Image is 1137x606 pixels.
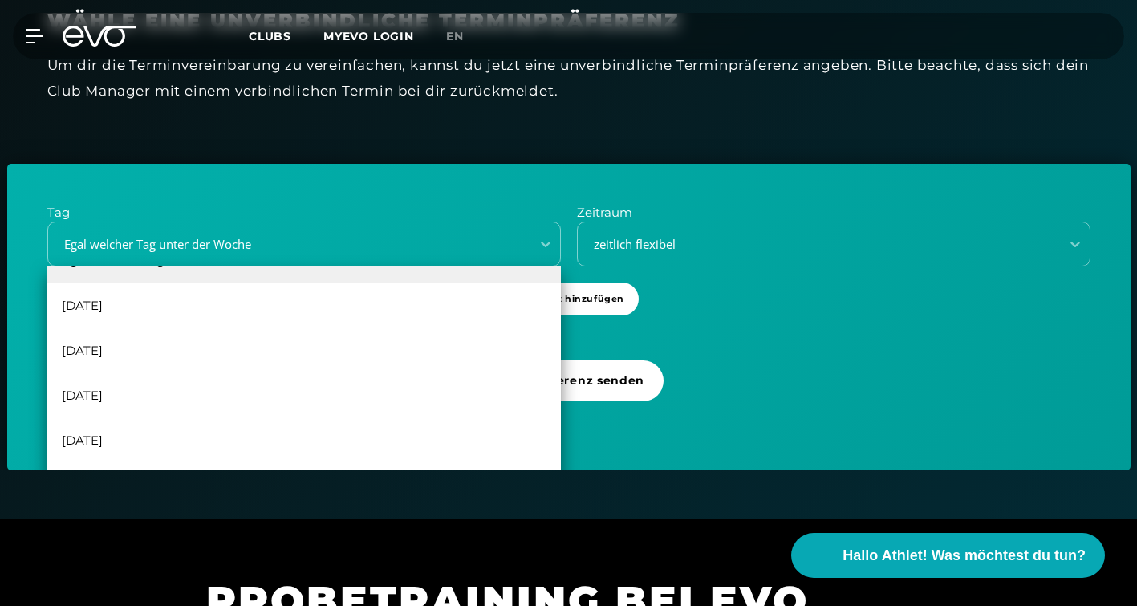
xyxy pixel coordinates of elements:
div: [DATE] [47,283,561,327]
div: [DATE] [47,327,561,372]
div: Egal welcher Tag unter der Woche [50,235,519,254]
div: [DATE] [47,462,561,507]
a: en [446,27,483,46]
a: Clubs [249,28,323,43]
p: Tag [47,204,561,222]
p: Zeitraum [577,204,1090,222]
div: zeitlich flexibel [579,235,1049,254]
a: MYEVO LOGIN [323,29,414,43]
div: [DATE] [47,417,561,462]
div: [DATE] [47,372,561,417]
span: Hallo Athlet! Was möchtest du tun? [843,545,1086,567]
span: Clubs [249,29,291,43]
span: + Präferenz hinzufügen [506,292,624,306]
span: Terminpräferenz senden [486,372,644,389]
div: Um dir die Terminvereinbarung zu vereinfachen, kannst du jetzt eine unverbindliche Terminpräferen... [47,52,1090,104]
a: Terminpräferenz senden [467,360,670,430]
a: +Präferenz hinzufügen [492,283,645,344]
span: en [446,29,464,43]
button: Hallo Athlet! Was möchtest du tun? [791,533,1105,578]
